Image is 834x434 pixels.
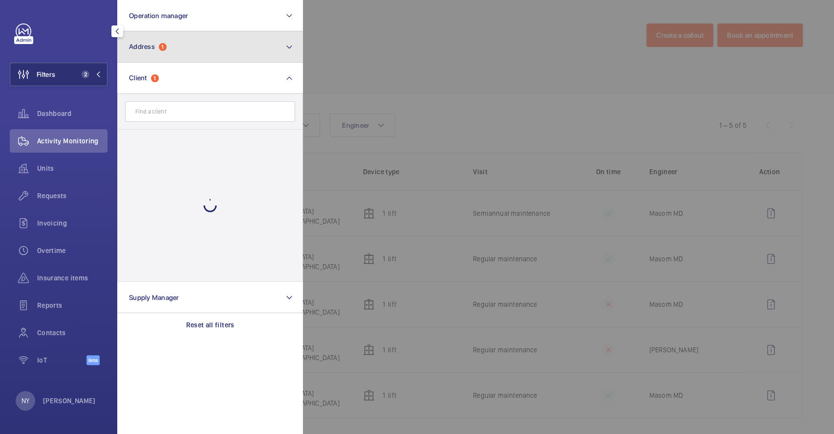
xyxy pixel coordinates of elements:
span: Activity Monitoring [37,136,107,146]
span: 2 [82,70,89,78]
span: Beta [86,355,100,365]
span: IoT [37,355,86,365]
span: Invoicing [37,218,107,228]
button: Filters2 [10,63,107,86]
span: Insurance items [37,273,107,283]
p: NY [21,396,29,406]
span: Contacts [37,328,107,338]
span: Dashboard [37,109,107,118]
span: Overtime [37,246,107,255]
p: [PERSON_NAME] [43,396,96,406]
span: Requests [37,191,107,201]
span: Reports [37,300,107,310]
span: Units [37,163,107,173]
span: Filters [37,69,55,79]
